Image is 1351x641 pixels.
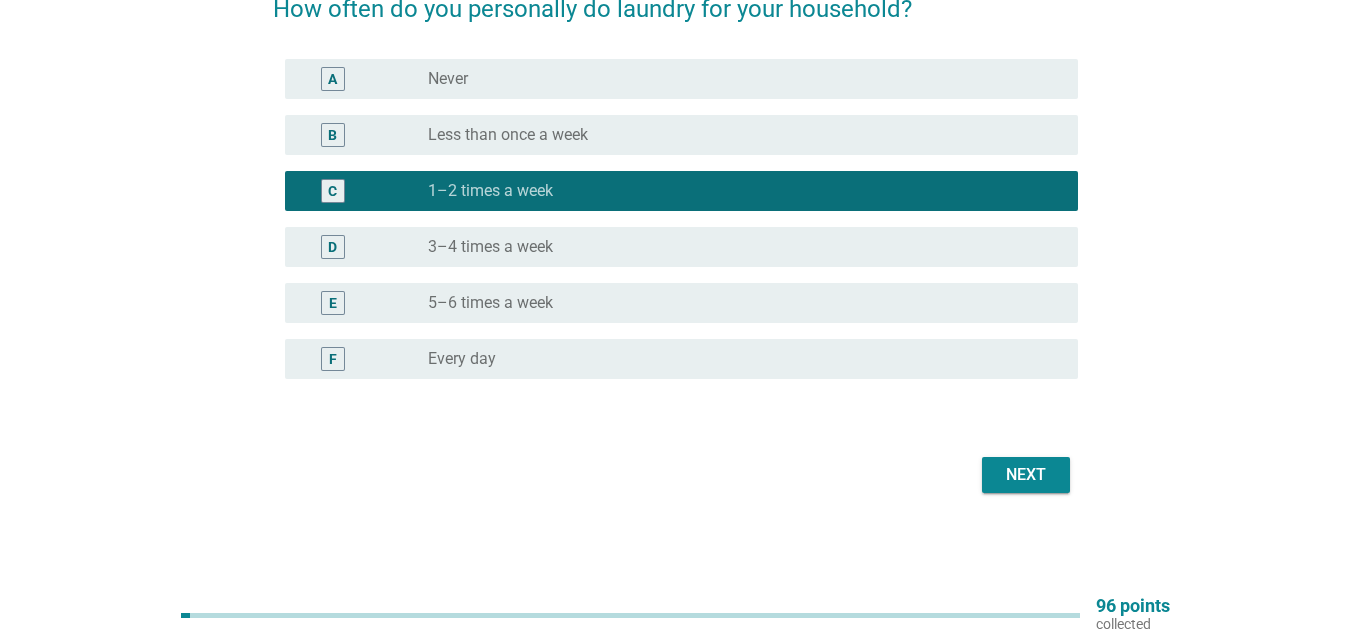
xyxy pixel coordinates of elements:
[1096,615,1170,633] p: collected
[428,69,468,89] label: Never
[328,237,337,258] div: D
[428,181,553,201] label: 1–2 times a week
[428,125,588,145] label: Less than once a week
[428,349,496,369] label: Every day
[428,237,553,257] label: 3–4 times a week
[328,181,337,202] div: C
[328,69,337,90] div: A
[328,125,337,146] div: B
[998,463,1054,487] div: Next
[982,457,1070,493] button: Next
[1096,597,1170,615] p: 96 points
[329,349,337,370] div: F
[329,293,337,314] div: E
[428,293,553,313] label: 5–6 times a week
